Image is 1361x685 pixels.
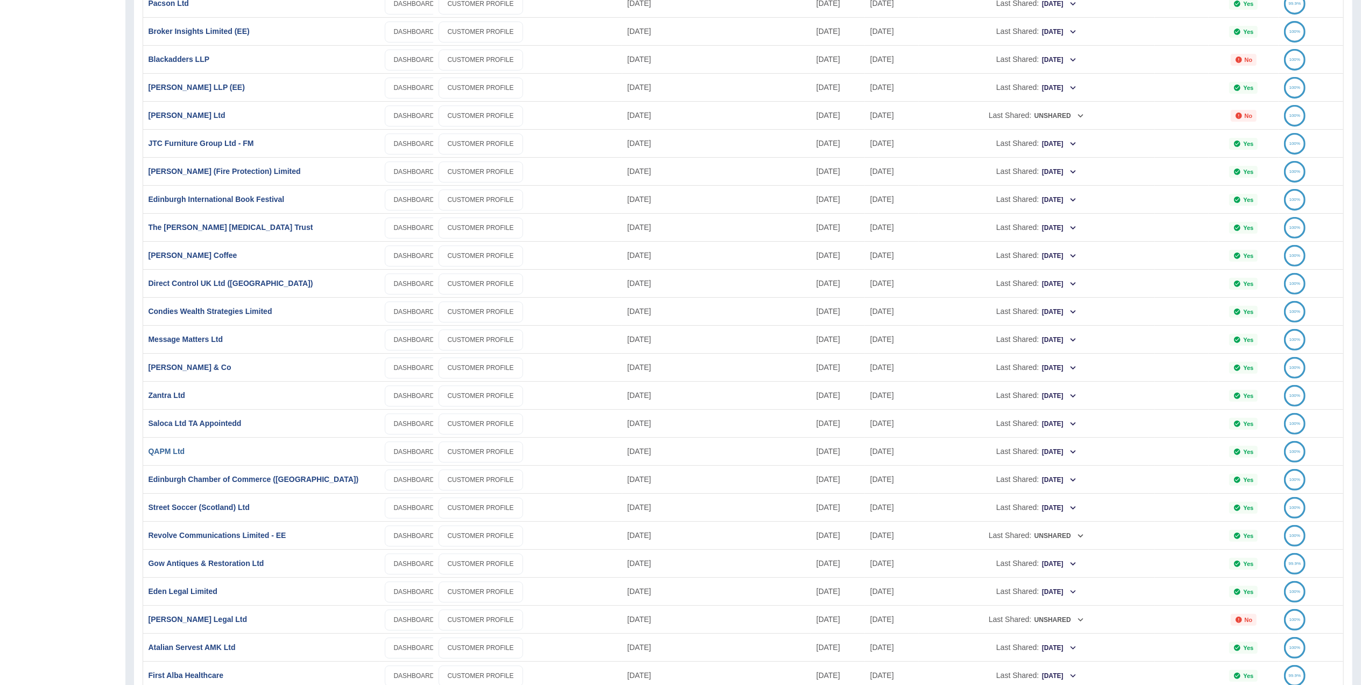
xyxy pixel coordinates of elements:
div: 29 Sep 2025 [811,409,865,437]
div: 30 Apr 2024 [865,45,919,73]
a: CUSTOMER PROFILE [439,22,523,43]
div: 21 Sep 2025 [811,633,865,661]
text: 100% [1289,253,1300,258]
a: CUSTOMER PROFILE [439,330,523,351]
p: Yes [1243,533,1253,539]
div: 04 Jul 2023 [865,381,919,409]
div: 27 Sep 2025 [811,381,865,409]
a: CUSTOMER PROFILE [439,582,523,603]
a: CUSTOMER PROFILE [439,246,523,267]
div: 26 Sep 2025 [811,353,865,381]
button: [DATE] [1041,640,1077,656]
p: Yes [1243,309,1253,315]
p: Yes [1243,29,1253,35]
button: [DATE] [1041,444,1077,460]
div: 06 Oct 2025 [622,297,811,325]
a: DASHBOARD [385,190,444,211]
text: 100% [1289,309,1300,314]
a: DASHBOARD [385,638,444,659]
a: [PERSON_NAME] LLP (EE) [149,83,245,92]
a: Atalian Servest AMK Ltd [149,643,236,652]
p: Yes [1243,1,1253,7]
a: CUSTOMER PROFILE [439,470,523,491]
div: 04 Jul 2023 [865,213,919,241]
div: 02 Oct 2025 [811,241,865,269]
a: Edinburgh International Book Festival [149,195,285,204]
div: 04 Jul 2023 [865,269,919,297]
button: [DATE] [1041,192,1077,208]
button: [DATE] [1041,220,1077,236]
div: 05 Oct 2025 [811,129,865,157]
text: 100% [1289,421,1300,426]
div: 23 Sep 2025 [811,269,865,297]
a: QAPM Ltd [149,447,185,456]
p: No [1245,617,1253,623]
div: 07 Oct 2025 [622,101,811,129]
a: The [PERSON_NAME] [MEDICAL_DATA] Trust [149,223,313,232]
a: Direct Control UK Ltd ([GEOGRAPHIC_DATA]) [149,279,313,288]
a: [PERSON_NAME] & Co [149,363,231,372]
div: Last Shared: [924,410,1150,437]
div: 28 Nov 2024 [865,129,919,157]
div: Last Shared: [924,270,1150,297]
a: Revolve Communications Limited - EE [149,531,286,540]
a: CUSTOMER PROFILE [439,554,523,575]
div: Last Shared: [924,74,1150,101]
a: DASHBOARD [385,386,444,407]
a: CUSTOMER PROFILE [439,274,523,295]
div: Last Shared: [924,214,1150,241]
a: DASHBOARD [385,50,444,71]
a: CUSTOMER PROFILE [439,218,523,239]
div: 20 Sep 2025 [811,45,865,73]
p: Yes [1243,169,1253,175]
a: Eden Legal Limited [149,587,217,596]
button: [DATE] [1041,388,1077,404]
text: 100% [1289,365,1300,370]
a: Street Soccer (Scotland) Ltd [149,503,250,512]
p: Yes [1243,85,1253,91]
div: 04 Jul 2023 [865,325,919,353]
a: CUSTOMER PROFILE [439,638,523,659]
div: Last Shared: [924,522,1150,549]
p: No [1245,113,1253,119]
text: 100% [1289,85,1300,90]
div: 06 Oct 2025 [622,269,811,297]
div: 18 Sep 2025 [811,549,865,577]
p: Yes [1243,197,1253,203]
div: 04 Jul 2023 [865,633,919,661]
a: DASHBOARD [385,218,444,239]
a: Condies Wealth Strategies Limited [149,307,272,316]
div: 04 Jul 2023 [865,297,919,325]
text: 100% [1289,225,1300,230]
a: DASHBOARD [385,330,444,351]
text: 100% [1289,393,1300,398]
div: 07 Oct 2025 [622,157,811,185]
div: Last Shared: [924,326,1150,353]
a: [PERSON_NAME] Ltd [149,111,225,120]
a: CUSTOMER PROFILE [439,358,523,379]
div: Last Shared: [924,186,1150,213]
div: Last Shared: [924,18,1150,45]
text: 100% [1289,57,1300,62]
div: Not all required reports for this customer were uploaded for the latest usage month. [1231,110,1257,122]
div: 06 Oct 2025 [622,493,811,521]
div: Last Shared: [924,158,1150,185]
div: 07 Oct 2025 [622,45,811,73]
div: 04 Jul 2023 [865,73,919,101]
div: 06 Oct 2025 [622,577,811,605]
p: Yes [1243,281,1253,287]
a: DASHBOARD [385,358,444,379]
a: Broker Insights Limited (EE) [149,27,250,36]
div: Last Shared: [924,466,1150,493]
div: 06 Oct 2025 [622,633,811,661]
a: [PERSON_NAME] (Fire Protection) Limited [149,167,301,176]
div: 24 Sep 2025 [811,521,865,549]
div: Last Shared: [924,494,1150,521]
div: 04 Jul 2023 [865,437,919,465]
a: Message Matters Ltd [149,335,223,344]
div: 01 Oct 2025 [811,17,865,45]
p: Yes [1243,225,1253,231]
text: 100% [1289,281,1300,286]
div: 21 Sep 2025 [811,297,865,325]
a: DASHBOARD [385,470,444,491]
